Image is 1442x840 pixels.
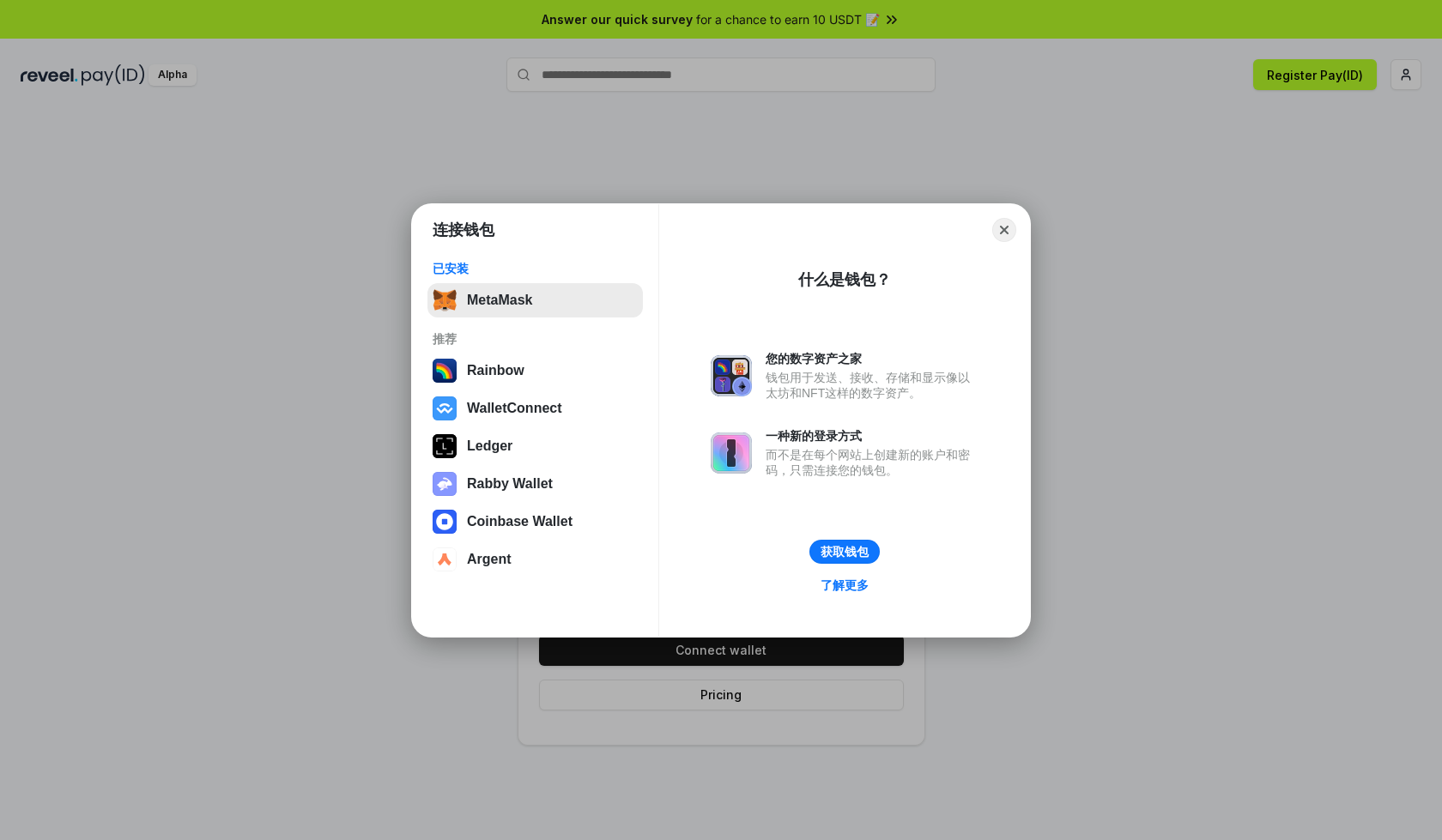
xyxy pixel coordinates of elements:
[433,547,457,571] img: svg+xml,%3Csvg%20width%3D%2228%22%20height%3D%2228%22%20viewBox%3D%220%200%2028%2028%22%20fill%3D...
[433,434,457,458] img: svg+xml,%3Csvg%20xmlns%3D%22http%3A%2F%2Fwww.w3.org%2F2000%2Fsvg%22%20width%3D%2228%22%20height%3...
[433,288,457,312] img: svg+xml,%3Csvg%20fill%3D%22none%22%20height%3D%2233%22%20viewBox%3D%220%200%2035%2033%22%20width%...
[433,220,494,240] h1: 连接钱包
[467,363,524,378] div: Rainbow
[427,505,643,539] button: Coinbase Wallet
[992,218,1016,242] button: Close
[821,544,869,559] div: 获取钱包
[427,429,643,463] button: Ledger
[427,542,643,577] button: Argent
[467,514,573,529] div: Coinbase Wallet
[467,293,532,308] div: MetaMask
[711,355,752,396] img: svg+xml,%3Csvg%20xmlns%3D%22http%3A%2F%2Fwww.w3.org%2F2000%2Fsvg%22%20fill%3D%22none%22%20viewBox...
[427,391,643,426] button: WalletConnect
[467,552,512,567] div: Argent
[433,331,638,347] div: 推荐
[427,354,643,388] button: Rainbow
[766,351,978,366] div: 您的数字资产之家
[433,510,457,534] img: svg+xml,%3Csvg%20width%3D%2228%22%20height%3D%2228%22%20viewBox%3D%220%200%2028%2028%22%20fill%3D...
[427,283,643,317] button: MetaMask
[766,447,978,478] div: 而不是在每个网站上创建新的账户和密码，只需连接您的钱包。
[467,476,553,492] div: Rabby Wallet
[467,401,562,416] div: WalletConnect
[427,467,643,501] button: Rabby Wallet
[433,261,638,276] div: 已安装
[433,396,457,420] img: svg+xml,%3Csvg%20width%3D%2228%22%20height%3D%2228%22%20viewBox%3D%220%200%2028%2028%22%20fill%3D...
[467,438,512,454] div: Ledger
[766,370,978,401] div: 钱包用于发送、接收、存储和显示像以太坊和NFT这样的数字资产。
[711,432,752,474] img: svg+xml,%3Csvg%20xmlns%3D%22http%3A%2F%2Fwww.w3.org%2F2000%2Fsvg%22%20fill%3D%22none%22%20viewBox...
[809,540,880,564] button: 获取钱包
[433,472,457,496] img: svg+xml,%3Csvg%20xmlns%3D%22http%3A%2F%2Fwww.w3.org%2F2000%2Fsvg%22%20fill%3D%22none%22%20viewBox...
[433,359,457,383] img: svg+xml,%3Csvg%20width%3D%22120%22%20height%3D%22120%22%20viewBox%3D%220%200%20120%20120%22%20fil...
[766,428,978,444] div: 一种新的登录方式
[810,574,879,596] a: 了解更多
[821,577,869,593] div: 了解更多
[798,269,891,290] div: 什么是钱包？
